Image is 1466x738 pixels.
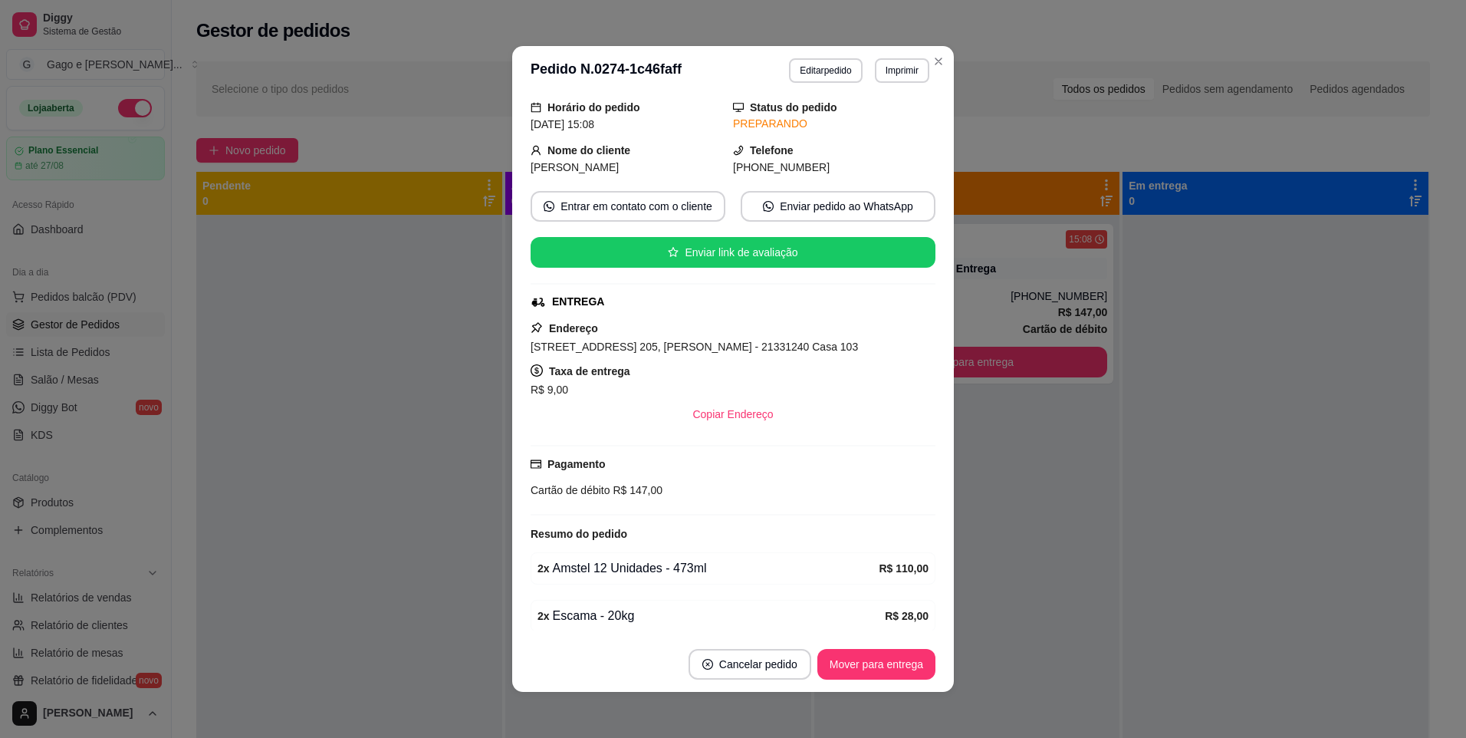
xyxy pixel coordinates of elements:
span: R$ 147,00 [610,484,663,496]
span: phone [733,145,744,156]
button: whats-appEnviar pedido ao WhatsApp [741,191,935,222]
button: Imprimir [875,58,929,83]
strong: Pagamento [547,458,605,470]
button: Editarpedido [789,58,862,83]
strong: Nome do cliente [547,144,630,156]
span: R$ 9,00 [531,384,568,396]
span: pushpin [531,321,543,334]
strong: Status do pedido [750,101,837,114]
span: star [668,247,679,258]
button: Close [926,49,951,74]
strong: Endereço [549,322,598,334]
span: whats-app [763,201,774,212]
strong: R$ 28,00 [885,610,929,622]
h3: Pedido N. 0274-1c46faff [531,58,682,83]
button: starEnviar link de avaliação [531,237,935,268]
span: user [531,145,541,156]
button: whats-appEntrar em contato com o cliente [531,191,725,222]
button: Copiar Endereço [680,399,785,430]
strong: Taxa de entrega [549,365,630,377]
div: Escama - 20kg [537,607,885,625]
div: ENTREGA [552,294,604,310]
button: close-circleCancelar pedido [689,649,811,680]
span: [STREET_ADDRESS] 205, [PERSON_NAME] - 21331240 Casa 103 [531,341,858,353]
span: [PERSON_NAME] [531,161,619,173]
span: dollar [531,364,543,377]
strong: 2 x [537,562,550,575]
strong: R$ 110,00 [879,562,929,575]
span: whats-app [544,201,554,212]
strong: Telefone [750,144,794,156]
div: PREPARANDO [733,116,935,132]
span: [PHONE_NUMBER] [733,161,830,173]
span: Cartão de débito [531,484,610,496]
strong: Horário do pedido [547,101,640,114]
span: calendar [531,102,541,113]
button: Mover para entrega [817,649,935,680]
span: [DATE] 15:08 [531,118,594,130]
strong: 2 x [537,610,550,622]
div: Amstel 12 Unidades - 473ml [537,559,879,578]
span: desktop [733,102,744,113]
span: close-circle [702,659,713,670]
strong: Resumo do pedido [531,528,627,540]
span: credit-card [531,459,541,469]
